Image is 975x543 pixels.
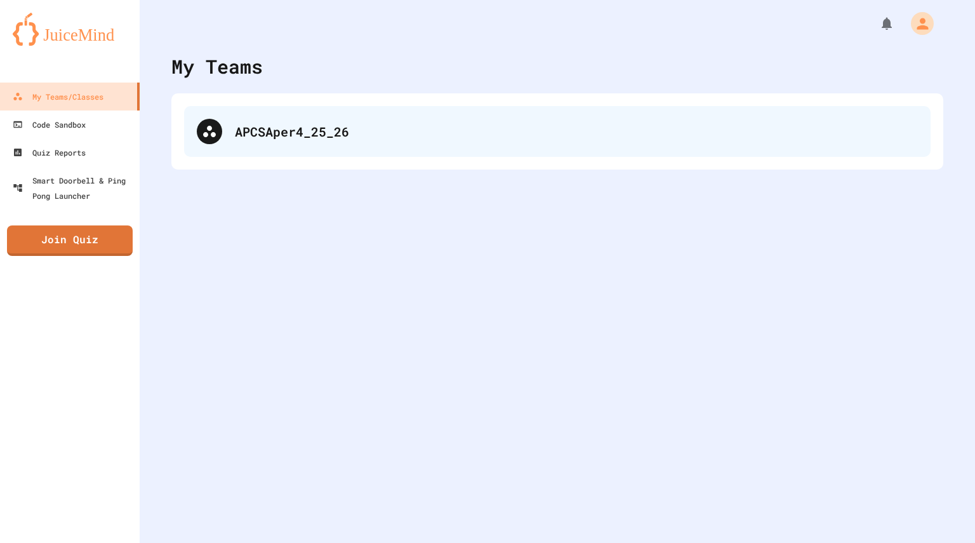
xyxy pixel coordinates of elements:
div: APCSAper4_25_26 [184,106,931,157]
img: logo-orange.svg [13,13,127,46]
div: Code Sandbox [13,117,86,132]
div: Smart Doorbell & Ping Pong Launcher [13,173,135,203]
div: My Teams/Classes [13,89,103,104]
div: My Account [898,9,937,38]
div: My Notifications [856,13,898,34]
a: Join Quiz [7,225,133,256]
div: My Teams [171,52,263,81]
div: APCSAper4_25_26 [235,122,918,141]
div: Quiz Reports [13,145,86,160]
